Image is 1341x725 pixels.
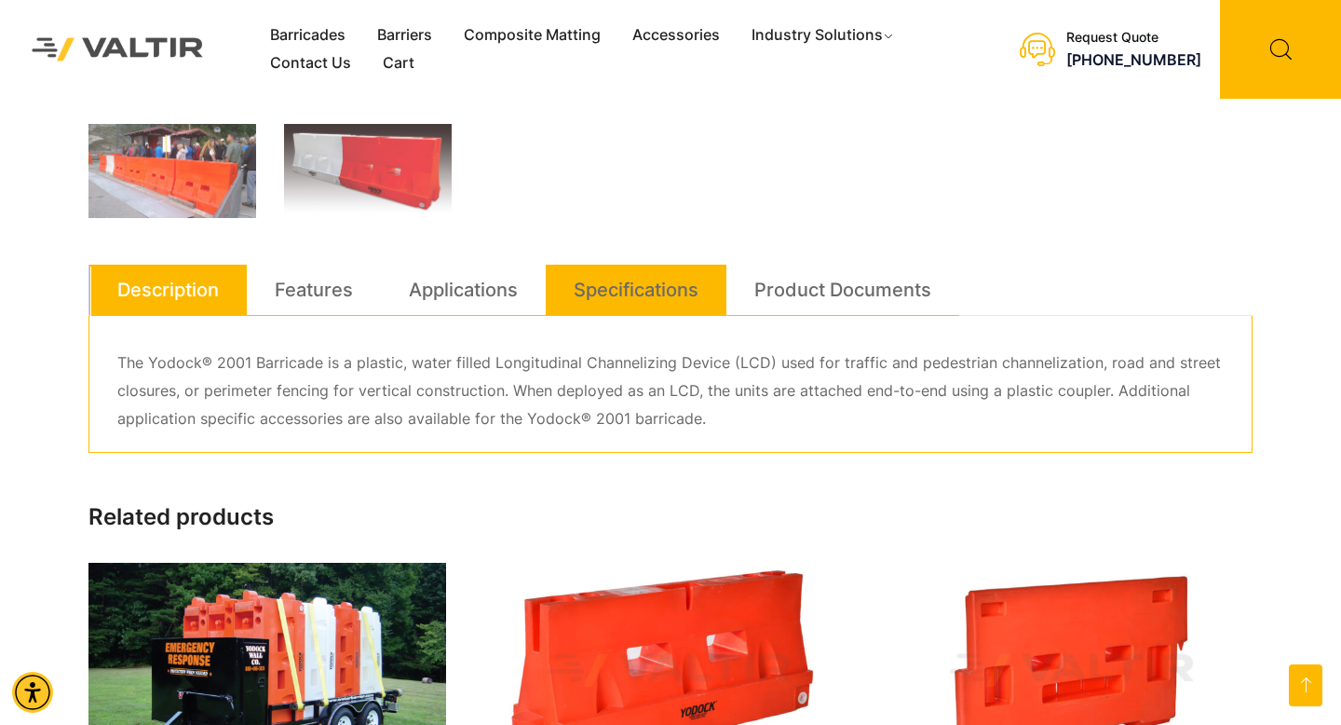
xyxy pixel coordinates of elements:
a: Contact Us [254,49,367,77]
a: call (888) 496-3625 [1066,50,1201,69]
a: Description [117,265,219,315]
a: Industry Solutions [736,21,912,49]
img: Valtir Rentals [14,20,222,78]
a: Composite Matting [448,21,616,49]
a: Barriers [361,21,448,49]
img: Two traffic barriers, one white and one orange, with a logo, designed for road safety and separat... [284,124,452,218]
a: Product Documents [754,265,931,315]
a: Applications [409,265,518,315]
a: Barricades [254,21,361,49]
div: Request Quote [1066,30,1201,46]
a: Cart [367,49,430,77]
p: The Yodock® 2001 Barricade is a plastic, water filled Longitudinal Channelizing Device (LCD) used... [117,349,1224,433]
a: Open this option [1289,664,1322,706]
a: Features [275,265,353,315]
h2: Related products [88,504,1253,531]
a: Accessories [616,21,736,49]
img: A crowd gathers near orange barricades in front of an information booth, with a mountainous backd... [88,124,256,218]
div: Accessibility Menu [12,672,53,713]
a: Specifications [574,265,698,315]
